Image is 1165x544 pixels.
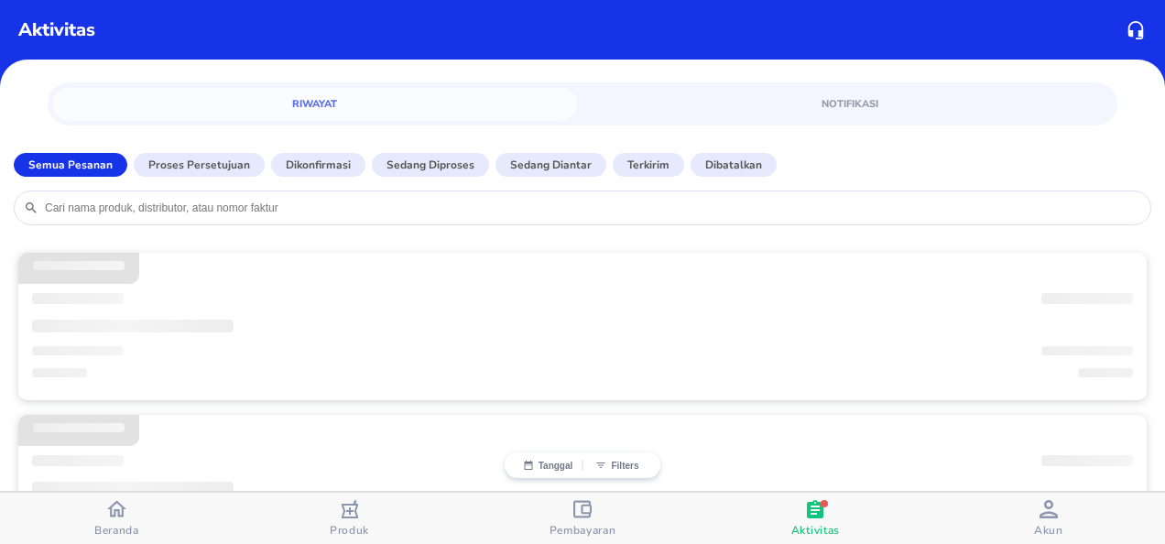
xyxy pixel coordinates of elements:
span: ‌ [1078,368,1133,377]
p: Dikonfirmasi [286,157,351,173]
button: Sedang diproses [372,153,489,177]
p: Dibatalkan [705,157,762,173]
button: Terkirim [613,153,684,177]
button: Dikonfirmasi [271,153,365,177]
button: Akun [932,493,1165,544]
p: Terkirim [627,157,670,173]
button: Semua Pesanan [14,153,127,177]
span: ‌ [1041,293,1133,304]
input: Cari nama produk, distributor, atau nomor faktur [43,201,1141,215]
button: Proses Persetujuan [134,153,265,177]
button: Pembayaran [466,493,699,544]
span: Riwayat [64,95,566,113]
a: Riwayat [53,88,577,121]
button: Tanggal [514,460,582,471]
span: ‌ [32,368,87,377]
button: Sedang diantar [495,153,606,177]
p: Sedang diantar [510,157,592,173]
p: Sedang diproses [387,157,474,173]
span: Akun [1034,523,1063,538]
button: Produk [233,493,465,544]
span: ‌ [33,423,125,432]
span: ‌ [32,293,124,304]
span: ‌ [33,261,125,270]
span: Produk [330,523,369,538]
span: Beranda [94,523,139,538]
button: Dibatalkan [691,153,777,177]
button: Filters [582,460,651,471]
div: simple tabs [48,82,1118,121]
span: Pembayaran [550,523,616,538]
p: Semua Pesanan [28,157,113,173]
span: ‌ [32,320,234,332]
button: Aktivitas [699,493,931,544]
span: Notifikasi [599,95,1101,113]
p: Aktivitas [18,16,95,44]
span: Aktivitas [791,523,840,538]
a: Notifikasi [588,88,1112,121]
span: ‌ [32,482,234,495]
span: ‌ [1041,346,1133,355]
span: ‌ [32,346,124,355]
p: Proses Persetujuan [148,157,250,173]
